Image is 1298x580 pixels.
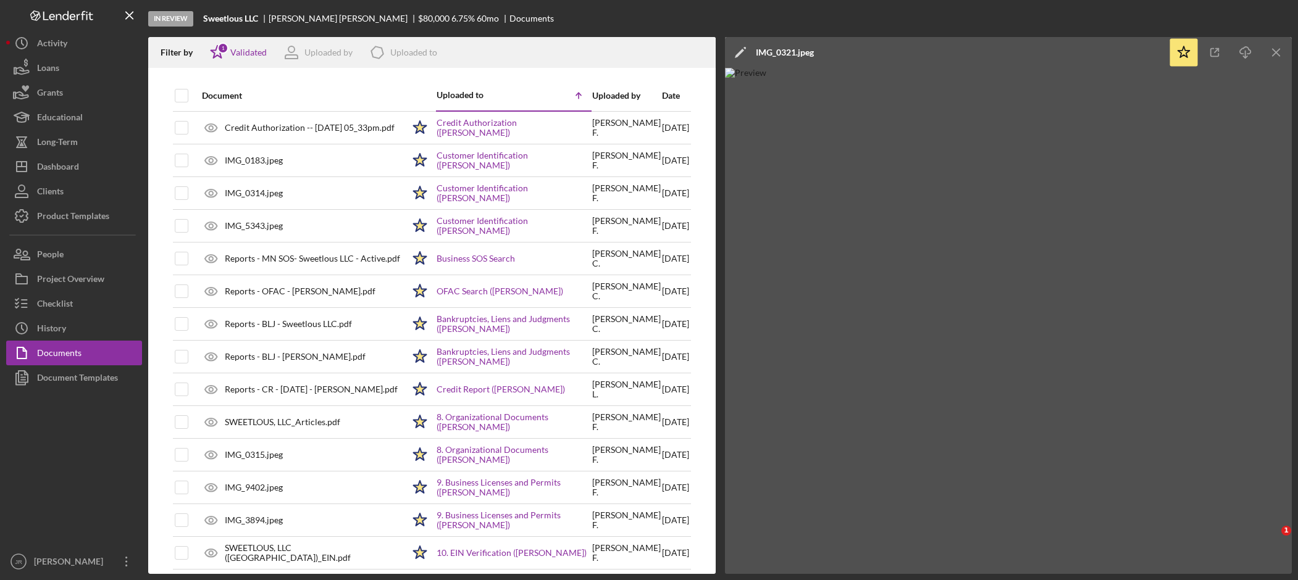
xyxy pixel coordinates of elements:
[509,14,554,23] div: Documents
[592,216,661,236] div: [PERSON_NAME] F .
[662,112,689,144] div: [DATE]
[217,43,228,54] div: 1
[592,314,661,334] div: [PERSON_NAME] C .
[6,31,142,56] a: Activity
[225,384,398,394] div: Reports - CR - [DATE] - [PERSON_NAME].pdf
[6,365,142,390] button: Document Templates
[592,510,661,530] div: [PERSON_NAME] F .
[37,105,83,133] div: Educational
[269,14,418,23] div: [PERSON_NAME] [PERSON_NAME]
[6,242,142,267] button: People
[37,242,64,270] div: People
[662,178,689,209] div: [DATE]
[662,243,689,274] div: [DATE]
[662,309,689,339] div: [DATE]
[230,48,267,57] div: Validated
[662,439,689,470] div: [DATE]
[37,56,59,83] div: Loans
[437,548,587,558] a: 10. EIN Verification ([PERSON_NAME])
[225,352,366,362] div: Reports - BLJ - [PERSON_NAME].pdf
[31,549,111,577] div: [PERSON_NAME]
[592,281,661,301] div: [PERSON_NAME] C .
[390,48,437,57] div: Uploaded to
[418,14,450,23] div: $80,000
[15,558,22,565] text: JR
[437,183,591,203] a: Customer Identification ([PERSON_NAME])
[6,316,142,341] button: History
[37,291,73,319] div: Checklist
[1281,526,1291,536] span: 1
[725,68,1292,574] img: Preview
[203,14,258,23] b: Sweetlous LLC
[592,183,661,203] div: [PERSON_NAME] F .
[6,204,142,228] button: Product Templates
[662,407,689,437] div: [DATE]
[37,31,67,59] div: Activity
[37,179,64,207] div: Clients
[37,204,109,231] div: Product Templates
[37,154,79,182] div: Dashboard
[437,478,591,497] a: 9. Business Licenses and Permits ([PERSON_NAME])
[37,80,63,108] div: Grants
[6,80,142,105] button: Grants
[662,537,689,568] div: [DATE]
[451,14,475,23] div: 6.75 %
[437,254,515,263] a: Business SOS Search
[592,118,661,138] div: [PERSON_NAME] F .
[225,254,400,263] div: Reports - MN SOS- Sweetlous LLC - Active.pdf
[6,267,142,291] a: Project Overview
[6,130,142,154] button: Long-Term
[662,91,689,101] div: Date
[662,341,689,372] div: [DATE]
[6,105,142,130] button: Educational
[592,379,661,399] div: [PERSON_NAME] L .
[437,510,591,530] a: 9. Business Licenses and Permits ([PERSON_NAME])
[6,154,142,179] button: Dashboard
[437,151,591,170] a: Customer Identification ([PERSON_NAME])
[592,412,661,432] div: [PERSON_NAME] F .
[477,14,499,23] div: 60 mo
[202,91,403,101] div: Document
[225,123,395,133] div: Credit Authorization -- [DATE] 05_33pm.pdf
[225,543,403,563] div: SWEETLOUS, LLC ([GEOGRAPHIC_DATA])_EIN.pdf
[304,48,353,57] div: Uploaded by
[662,472,689,503] div: [DATE]
[37,365,118,393] div: Document Templates
[592,543,661,563] div: [PERSON_NAME] F .
[225,155,283,165] div: IMG_0183.jpeg
[161,48,202,57] div: Filter by
[225,417,340,427] div: SWEETLOUS, LLC_Articles.pdf
[37,267,104,294] div: Project Overview
[437,347,591,367] a: Bankruptcies, Liens and Judgments ([PERSON_NAME])
[437,216,591,236] a: Customer Identification ([PERSON_NAME])
[592,249,661,268] div: [PERSON_NAME] C .
[592,347,661,367] div: [PERSON_NAME] C .
[592,91,661,101] div: Uploaded by
[225,221,283,231] div: IMG_5343.jpeg
[662,145,689,176] div: [DATE]
[437,445,591,465] a: 8. Organizational Documents ([PERSON_NAME])
[437,384,565,394] a: Credit Report ([PERSON_NAME])
[437,412,591,432] a: 8. Organizational Documents ([PERSON_NAME])
[662,374,689,405] div: [DATE]
[756,48,814,57] div: IMG_0321.jpeg
[1256,526,1286,555] iframe: Intercom live chat
[6,549,142,574] button: JR[PERSON_NAME]
[6,341,142,365] a: Documents
[437,314,591,334] a: Bankruptcies, Liens and Judgments ([PERSON_NAME])
[662,276,689,307] div: [DATE]
[225,286,375,296] div: Reports - OFAC - [PERSON_NAME].pdf
[6,56,142,80] button: Loans
[662,505,689,536] div: [DATE]
[6,179,142,204] button: Clients
[225,319,352,329] div: Reports - BLJ - Sweetlous LLC.pdf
